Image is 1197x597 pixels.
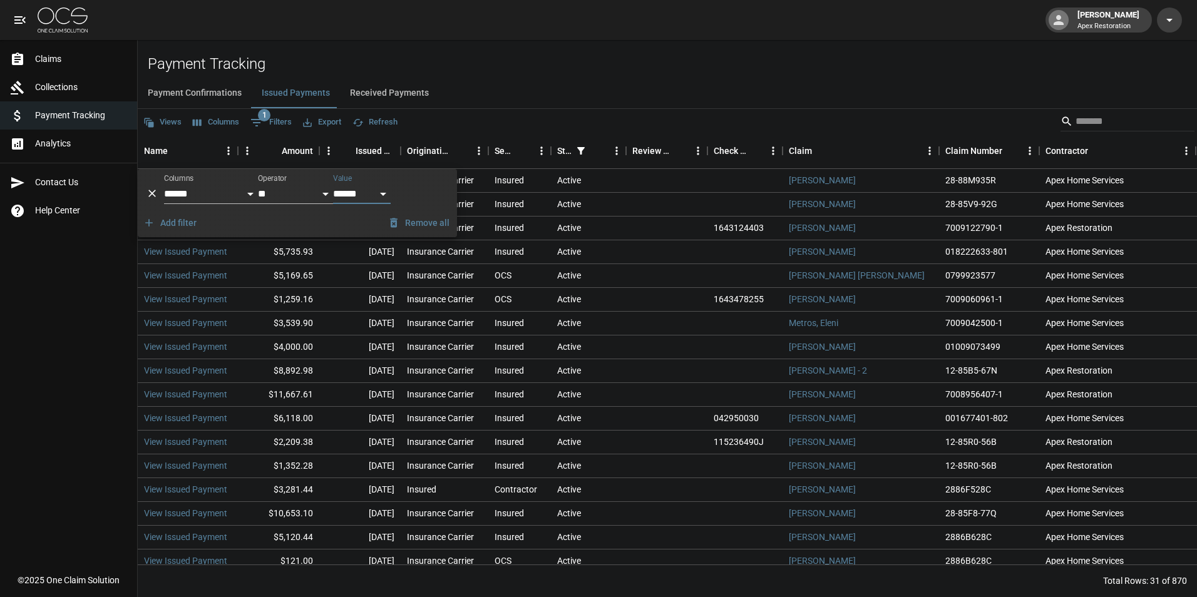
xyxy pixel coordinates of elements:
[557,436,581,448] div: Active
[557,364,581,377] div: Active
[714,436,764,448] div: 115236490J
[1088,142,1106,160] button: Sort
[515,142,532,160] button: Sort
[714,222,764,234] div: 1643124403
[572,142,590,160] div: 1 active filter
[319,407,401,431] div: [DATE]
[945,293,1003,305] div: 7009060961-1
[1039,312,1196,335] div: Apex Home Services
[1039,383,1196,407] div: Apex Restoration
[789,340,856,353] a: [PERSON_NAME]
[247,113,295,133] button: Show filters
[333,173,352,184] label: Value
[238,502,319,526] div: $10,653.10
[495,436,524,448] div: Insured
[495,507,524,519] div: Insured
[789,459,856,472] a: [PERSON_NAME]
[407,388,474,401] div: Insurance Carrier
[219,141,238,160] button: Menu
[945,554,992,567] div: 2886B628C
[532,141,551,160] button: Menu
[319,288,401,312] div: [DATE]
[945,198,997,210] div: 28-85V9-92G
[140,113,185,132] button: Views
[714,133,746,168] div: Check Number
[626,133,707,168] div: Review Status
[495,412,524,424] div: Insured
[789,436,856,448] a: [PERSON_NAME]
[319,526,401,549] div: [DATE]
[407,317,474,329] div: Insurance Carrier
[557,554,581,567] div: Active
[18,574,120,586] div: © 2025 One Claim Solution
[945,340,1000,353] div: 01009073499
[238,454,319,478] div: $1,352.28
[340,78,439,108] button: Received Payments
[945,507,997,519] div: 28-85F8-77Q
[945,245,1008,258] div: 018222633-801
[1039,169,1196,193] div: Apex Home Services
[144,269,227,282] a: View Issued Payment
[35,204,127,217] span: Help Center
[789,222,856,234] a: [PERSON_NAME]
[707,133,783,168] div: Check Number
[319,141,338,160] button: Menu
[407,459,474,472] div: Insurance Carrier
[144,364,227,377] a: View Issued Payment
[140,212,202,235] button: Add filter
[138,133,238,168] div: Name
[238,431,319,454] div: $2,209.38
[1039,288,1196,312] div: Apex Home Services
[945,133,1002,168] div: Claim Number
[789,293,856,305] a: [PERSON_NAME]
[319,383,401,407] div: [DATE]
[144,436,227,448] a: View Issued Payment
[1039,407,1196,431] div: Apex Home Services
[144,507,227,519] a: View Issued Payment
[1039,454,1196,478] div: Apex Restoration
[168,142,185,160] button: Sort
[1039,217,1196,240] div: Apex Restoration
[144,317,227,329] a: View Issued Payment
[407,507,474,519] div: Insurance Carrier
[495,388,524,401] div: Insured
[714,412,759,424] div: 042950030
[300,113,344,132] button: Export
[407,269,474,282] div: Insurance Carrier
[557,412,581,424] div: Active
[689,141,707,160] button: Menu
[238,478,319,502] div: $3,281.44
[1039,431,1196,454] div: Apex Restoration
[238,312,319,335] div: $3,539.90
[144,245,227,258] a: View Issued Payment
[407,554,474,567] div: Insurance Carrier
[1039,502,1196,526] div: Apex Home Services
[488,133,551,168] div: Sent To
[783,133,939,168] div: Claim
[495,364,524,377] div: Insured
[452,142,470,160] button: Sort
[789,198,856,210] a: [PERSON_NAME]
[557,340,581,353] div: Active
[557,198,581,210] div: Active
[407,531,474,543] div: Insurance Carrier
[495,317,524,329] div: Insured
[945,531,992,543] div: 2886B628C
[407,436,474,448] div: Insurance Carrier
[557,317,581,329] div: Active
[190,113,242,132] button: Select columns
[557,174,581,186] div: Active
[401,133,488,168] div: Originating From
[789,174,856,186] a: [PERSON_NAME]
[495,269,511,282] div: OCS
[252,78,340,108] button: Issued Payments
[789,507,856,519] a: [PERSON_NAME]
[812,142,830,160] button: Sort
[495,554,511,567] div: OCS
[939,133,1039,168] div: Claim Number
[356,133,394,168] div: Issued Date
[319,454,401,478] div: [DATE]
[789,412,856,424] a: [PERSON_NAME]
[557,531,581,543] div: Active
[238,526,319,549] div: $5,120.44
